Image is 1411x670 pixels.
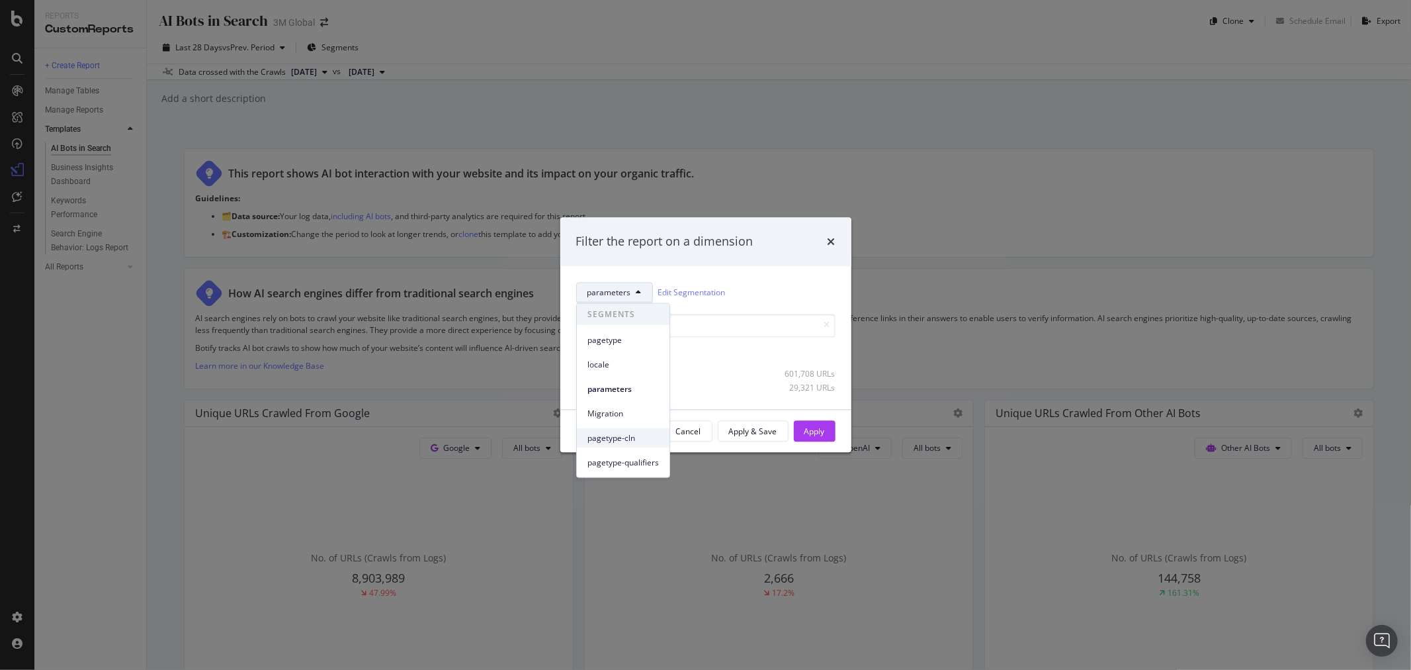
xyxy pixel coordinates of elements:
[587,456,659,468] span: pagetype-qualifiers
[587,334,659,346] span: pagetype
[587,407,659,419] span: Migration
[587,383,659,395] span: parameters
[587,358,659,370] span: locale
[587,432,659,444] span: pagetype-cln
[587,287,631,299] span: parameters
[794,421,835,442] button: Apply
[665,421,712,442] button: Cancel
[729,426,777,437] div: Apply & Save
[658,286,726,300] a: Edit Segmentation
[576,314,835,337] input: Search
[771,382,835,393] div: 29,321 URLs
[771,368,835,379] div: 601,708 URLs
[576,233,753,250] div: Filter the report on a dimension
[560,217,851,452] div: modal
[576,348,835,359] div: Select all data available
[577,304,669,325] span: SEGMENTS
[828,233,835,250] div: times
[676,426,701,437] div: Cancel
[1366,625,1398,657] div: Open Intercom Messenger
[576,282,653,303] button: parameters
[804,426,825,437] div: Apply
[718,421,789,442] button: Apply & Save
